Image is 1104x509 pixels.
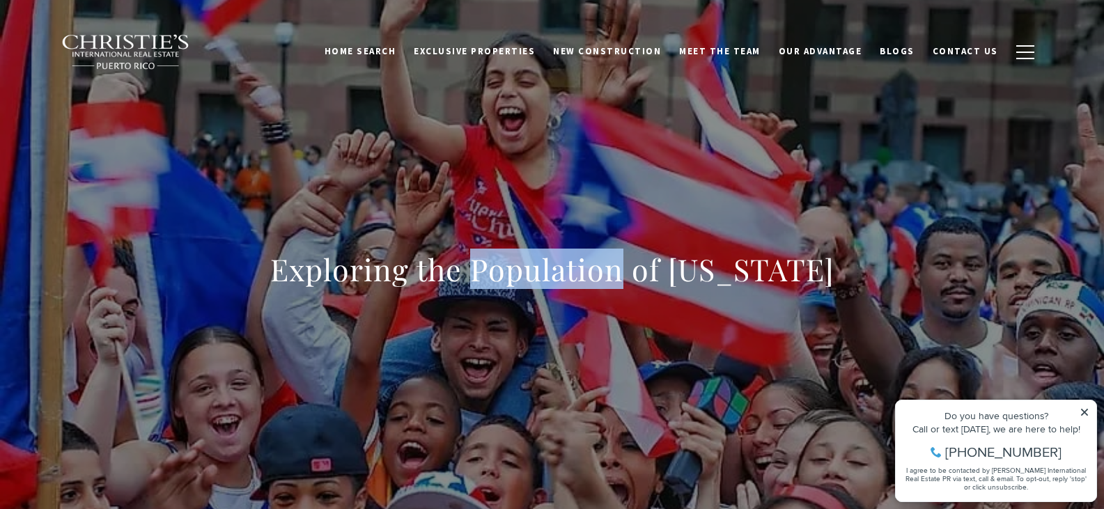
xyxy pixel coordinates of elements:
[15,31,201,41] div: Do you have questions?
[61,34,191,70] img: Christie's International Real Estate black text logo
[17,86,199,112] span: I agree to be contacted by [PERSON_NAME] International Real Estate PR via text, call & email. To ...
[1007,32,1043,72] button: button
[933,45,998,57] span: Contact Us
[57,65,173,79] span: [PHONE_NUMBER]
[316,38,405,65] a: Home Search
[270,250,834,289] h1: Exploring the Population of [US_STATE]
[770,38,871,65] a: Our Advantage
[15,45,201,54] div: Call or text [DATE], we are here to help!
[544,38,670,65] a: New Construction
[553,45,661,57] span: New Construction
[414,45,535,57] span: Exclusive Properties
[405,38,544,65] a: Exclusive Properties
[880,45,915,57] span: Blogs
[779,45,862,57] span: Our Advantage
[670,38,770,65] a: Meet the Team
[871,38,924,65] a: Blogs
